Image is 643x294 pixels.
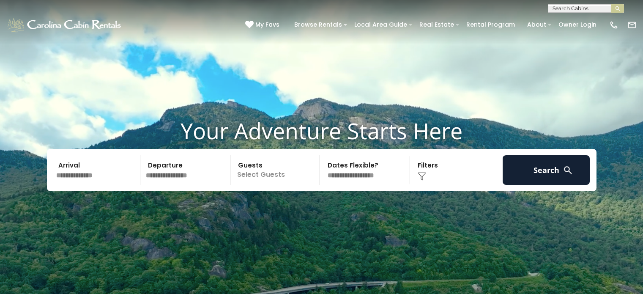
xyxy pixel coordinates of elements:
[609,20,618,30] img: phone-regular-white.png
[350,18,411,31] a: Local Area Guide
[245,20,282,30] a: My Favs
[627,20,637,30] img: mail-regular-white.png
[6,16,123,33] img: White-1-1-2.png
[503,155,590,185] button: Search
[6,118,637,144] h1: Your Adventure Starts Here
[523,18,550,31] a: About
[255,20,279,29] span: My Favs
[415,18,458,31] a: Real Estate
[233,155,320,185] p: Select Guests
[554,18,601,31] a: Owner Login
[563,165,573,176] img: search-regular-white.png
[290,18,346,31] a: Browse Rentals
[462,18,519,31] a: Rental Program
[418,172,426,181] img: filter--v1.png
